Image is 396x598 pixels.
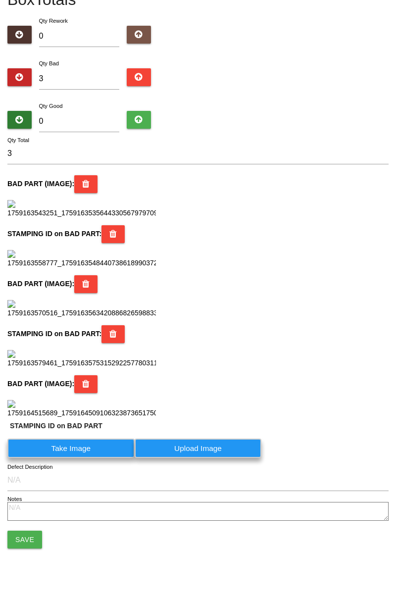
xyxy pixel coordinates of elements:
img: 1759163579461_1759163575315292257780311460844.jpg [7,350,156,368]
label: Notes [7,495,22,503]
input: N/A [7,470,389,491]
img: 1759163558777_17591635484407386189903729565640.jpg [7,250,156,268]
img: 1759163570516_17591635634208868265988333875791.jpg [7,300,156,318]
label: Qty Good [39,103,63,109]
b: BAD PART (IMAGE) : [7,280,74,288]
b: BAD PART (IMAGE) : [7,380,74,388]
img: 1759164515689_1759164509106323873651750930198.jpg [7,400,156,418]
label: Upload Image [135,439,262,458]
button: Save [7,531,42,548]
label: Qty Rework [39,18,68,24]
label: Qty Total [7,136,29,145]
b: STAMPING ID on BAD PART : [7,330,101,338]
label: Defect Description [7,463,53,471]
b: STAMPING ID on BAD PART [10,422,102,430]
label: Qty Bad [39,60,59,66]
img: 1759163543251_17591635356443305679797093166316.jpg [7,200,156,218]
b: STAMPING ID on BAD PART : [7,230,101,238]
label: Take Image [7,439,135,458]
b: BAD PART (IMAGE) : [7,180,74,188]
